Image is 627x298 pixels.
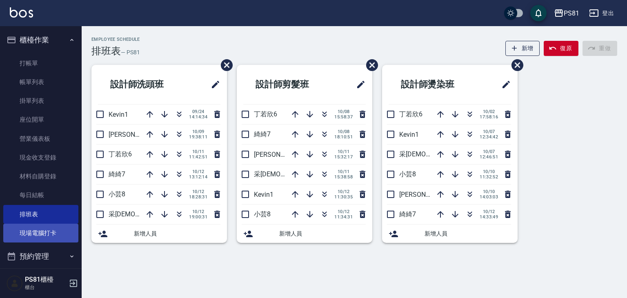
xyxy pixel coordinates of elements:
[243,70,336,99] h2: 設計師剪髮班
[7,275,23,291] img: Person
[109,111,128,118] span: Kevin1
[382,225,518,243] div: 新增人員
[189,189,207,194] span: 10/12
[334,169,353,174] span: 10/11
[121,48,140,57] h6: — PS81
[254,130,271,138] span: 綺綺7
[334,194,353,200] span: 11:30:35
[334,209,353,214] span: 10/12
[480,214,498,220] span: 14:33:49
[564,8,579,18] div: PS81
[109,210,186,218] span: 采[DEMOGRAPHIC_DATA]2
[109,150,132,158] span: 丁若欣6
[189,174,207,180] span: 13:12:14
[237,225,372,243] div: 新增人員
[3,246,78,267] button: 預約管理
[3,224,78,242] a: 現場電腦打卡
[334,129,353,134] span: 10/08
[360,53,379,77] span: 刪除班表
[551,5,583,22] button: PS81
[189,194,207,200] span: 18:28:31
[254,170,331,178] span: 采[DEMOGRAPHIC_DATA]2
[3,54,78,73] a: 打帳單
[91,37,140,42] h2: Employee Schedule
[399,110,422,118] span: 丁若欣6
[254,110,277,118] span: 丁若欣6
[480,114,498,120] span: 17:58:16
[3,73,78,91] a: 帳單列表
[480,174,498,180] span: 11:32:52
[254,210,271,218] span: 小芸8
[425,229,511,238] span: 新增人員
[505,53,525,77] span: 刪除班表
[3,148,78,167] a: 現金收支登錄
[189,129,207,134] span: 10/09
[3,205,78,224] a: 排班表
[399,150,477,158] span: 采[DEMOGRAPHIC_DATA]2
[189,169,207,174] span: 10/12
[334,134,353,140] span: 18:10:51
[389,70,481,99] h2: 設計師燙染班
[3,110,78,129] a: 座位開單
[586,6,617,21] button: 登出
[189,214,207,220] span: 19:00:31
[189,154,207,160] span: 11:42:51
[334,154,353,160] span: 15:32:17
[399,170,416,178] span: 小芸8
[3,186,78,205] a: 每日結帳
[480,194,498,200] span: 14:03:03
[480,129,498,134] span: 10/07
[480,134,498,140] span: 12:34:42
[206,75,220,94] span: 修改班表的標題
[109,190,125,198] span: 小芸8
[254,191,273,198] span: Kevin1
[334,109,353,114] span: 10/08
[480,169,498,174] span: 10/10
[399,191,452,198] span: [PERSON_NAME]3
[399,131,419,138] span: Kevin1
[544,41,578,56] button: 復原
[134,229,220,238] span: 新增人員
[480,109,498,114] span: 10/02
[189,149,207,154] span: 10/11
[279,229,366,238] span: 新增人員
[109,131,161,138] span: [PERSON_NAME]3
[25,276,67,284] h5: PS81櫃檯
[189,114,207,120] span: 14:14:34
[189,109,207,114] span: 09/24
[480,189,498,194] span: 10/10
[505,41,540,56] button: 新增
[3,167,78,186] a: 材料自購登錄
[109,170,125,178] span: 綺綺7
[480,209,498,214] span: 10/12
[351,75,366,94] span: 修改班表的標題
[3,267,78,288] button: 報表及分析
[334,114,353,120] span: 15:58:37
[91,225,227,243] div: 新增人員
[189,134,207,140] span: 19:38:11
[334,149,353,154] span: 10/11
[25,284,67,291] p: 櫃台
[530,5,547,21] button: save
[189,209,207,214] span: 10/12
[98,70,191,99] h2: 設計師洗頭班
[480,149,498,154] span: 10/07
[3,29,78,51] button: 櫃檯作業
[10,7,33,18] img: Logo
[3,129,78,148] a: 營業儀表板
[496,75,511,94] span: 修改班表的標題
[334,189,353,194] span: 10/12
[399,210,416,218] span: 綺綺7
[334,174,353,180] span: 15:38:58
[3,91,78,110] a: 掛單列表
[480,154,498,160] span: 12:46:51
[91,45,121,57] h3: 排班表
[254,151,307,158] span: [PERSON_NAME]3
[215,53,234,77] span: 刪除班表
[334,214,353,220] span: 11:34:31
